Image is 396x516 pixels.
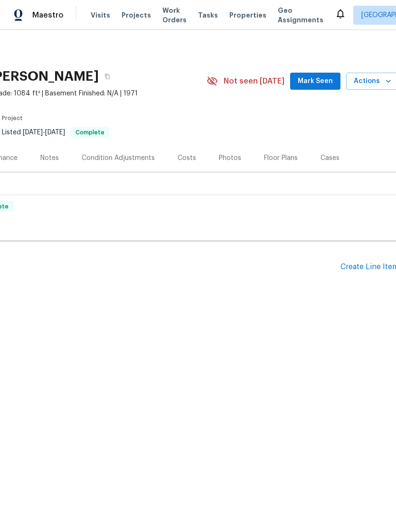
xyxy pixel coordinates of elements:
[278,6,323,25] span: Geo Assignments
[2,115,23,121] span: Project
[82,153,155,163] div: Condition Adjustments
[32,10,64,20] span: Maestro
[224,76,284,86] span: Not seen [DATE]
[219,153,241,163] div: Photos
[198,12,218,19] span: Tasks
[229,10,266,20] span: Properties
[162,6,187,25] span: Work Orders
[23,129,43,136] span: [DATE]
[122,10,151,20] span: Projects
[99,68,116,85] button: Copy Address
[178,153,196,163] div: Costs
[321,153,339,163] div: Cases
[2,129,109,136] span: Listed
[91,10,110,20] span: Visits
[23,129,65,136] span: -
[264,153,298,163] div: Floor Plans
[290,73,340,90] button: Mark Seen
[298,75,333,87] span: Mark Seen
[354,75,391,87] span: Actions
[72,130,108,135] span: Complete
[40,153,59,163] div: Notes
[45,129,65,136] span: [DATE]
